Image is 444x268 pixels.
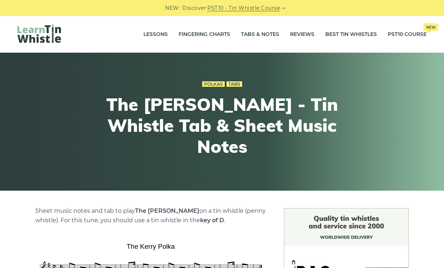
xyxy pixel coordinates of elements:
a: Polkas [202,81,225,87]
h1: The [PERSON_NAME] - Tin Whistle Tab & Sheet Music Notes [89,94,356,157]
a: Fingering Charts [179,25,230,44]
a: Tabs & Notes [241,25,279,44]
a: Best Tin Whistles [325,25,377,44]
a: Reviews [290,25,314,44]
strong: The [PERSON_NAME] [135,207,199,214]
a: Tabs [227,81,242,87]
span: New [423,23,438,31]
a: PST10 CourseNew [388,25,427,44]
strong: key of D [200,217,224,224]
p: Sheet music notes and tab to play on a tin whistle (penny whistle). For this tune, you should use... [35,206,266,225]
img: LearnTinWhistle.com [17,24,61,43]
a: Lessons [143,25,168,44]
